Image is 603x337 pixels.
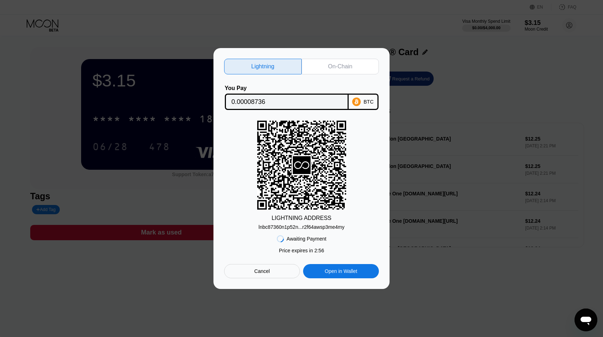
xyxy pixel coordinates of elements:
div: Open in Wallet [325,268,357,274]
div: Lightning [224,59,302,74]
div: On-Chain [328,63,352,70]
div: You PayBTC [224,85,379,110]
div: Cancel [224,264,300,278]
iframe: Button to launch messaging window [575,309,597,331]
div: lnbc87360n1p52n...r2f64awsp3me4my [259,221,344,230]
div: BTC [364,99,374,105]
div: Lightning [251,63,274,70]
div: Price expires in [279,248,324,253]
div: Awaiting Payment [287,236,327,242]
div: lnbc87360n1p52n...r2f64awsp3me4my [259,224,344,230]
div: Open in Wallet [303,264,379,278]
div: LIGHTNING ADDRESS [271,215,331,221]
div: You Pay [225,85,349,91]
div: Cancel [254,268,270,274]
span: 2 : 56 [314,248,324,253]
div: On-Chain [302,59,379,74]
